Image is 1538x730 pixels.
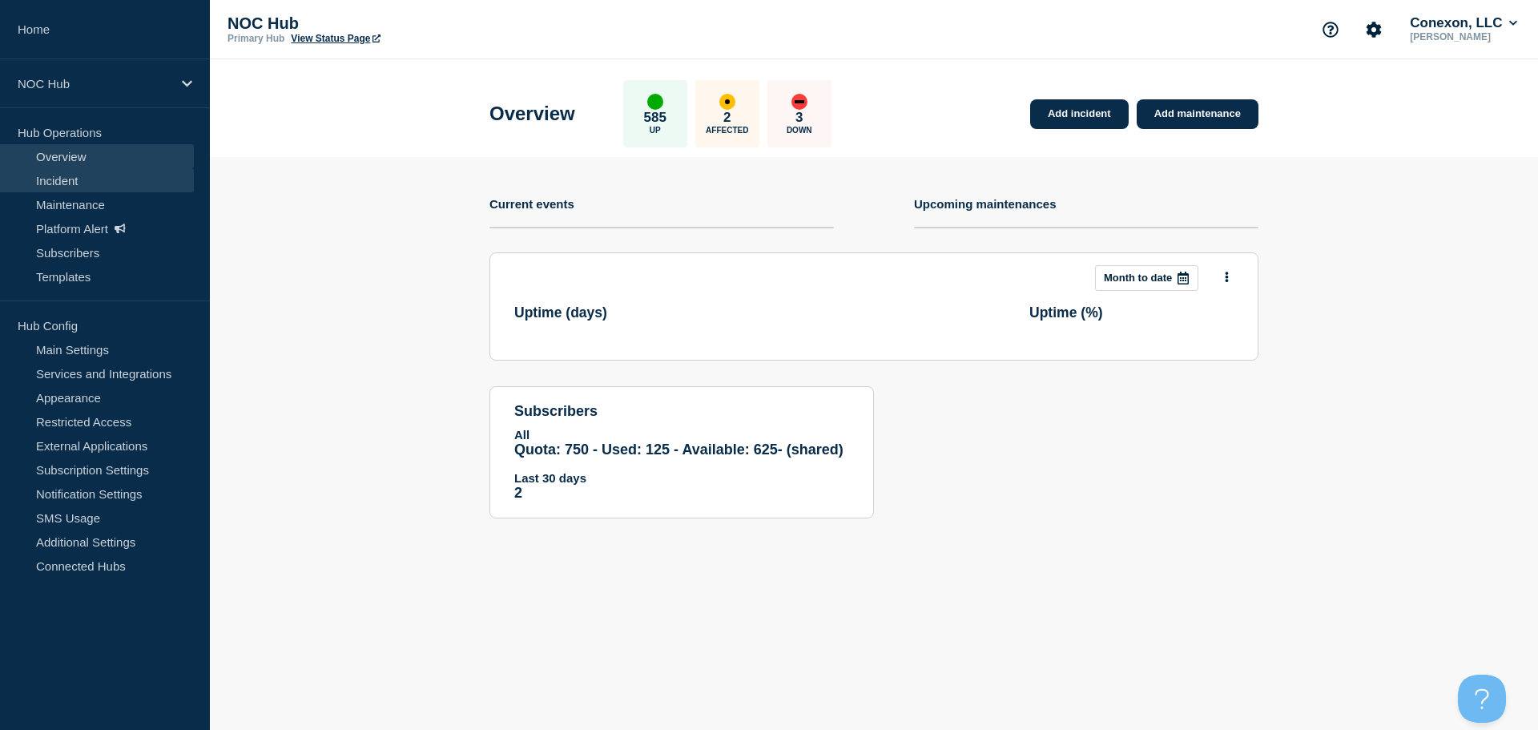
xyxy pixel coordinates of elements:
[1407,31,1520,42] p: [PERSON_NAME]
[514,403,849,420] h4: subscribers
[723,110,731,126] p: 2
[514,305,607,321] h3: Uptime ( days )
[489,103,575,125] h1: Overview
[514,442,843,458] span: Quota: 750 - Used: 125 - Available: 625 - (shared)
[644,110,666,126] p: 585
[291,33,380,44] a: View Status Page
[1137,99,1258,129] a: Add maintenance
[1104,272,1172,284] p: Month to date
[647,94,663,110] div: up
[914,197,1057,211] h4: Upcoming maintenances
[1030,99,1129,129] a: Add incident
[650,126,661,135] p: Up
[227,14,548,33] p: NOC Hub
[1458,675,1506,723] iframe: Help Scout Beacon - Open
[227,33,284,44] p: Primary Hub
[706,126,748,135] p: Affected
[719,94,735,110] div: affected
[1407,15,1520,31] button: Conexon, LLC
[791,94,807,110] div: down
[787,126,812,135] p: Down
[1095,265,1198,291] button: Month to date
[1029,305,1103,321] h3: Uptime ( % )
[514,485,849,502] p: 2
[795,110,803,126] p: 3
[1314,13,1347,46] button: Support
[1357,13,1391,46] button: Account settings
[514,428,849,442] p: All
[514,471,849,485] p: Last 30 days
[18,77,171,91] p: NOC Hub
[489,197,574,211] h4: Current events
